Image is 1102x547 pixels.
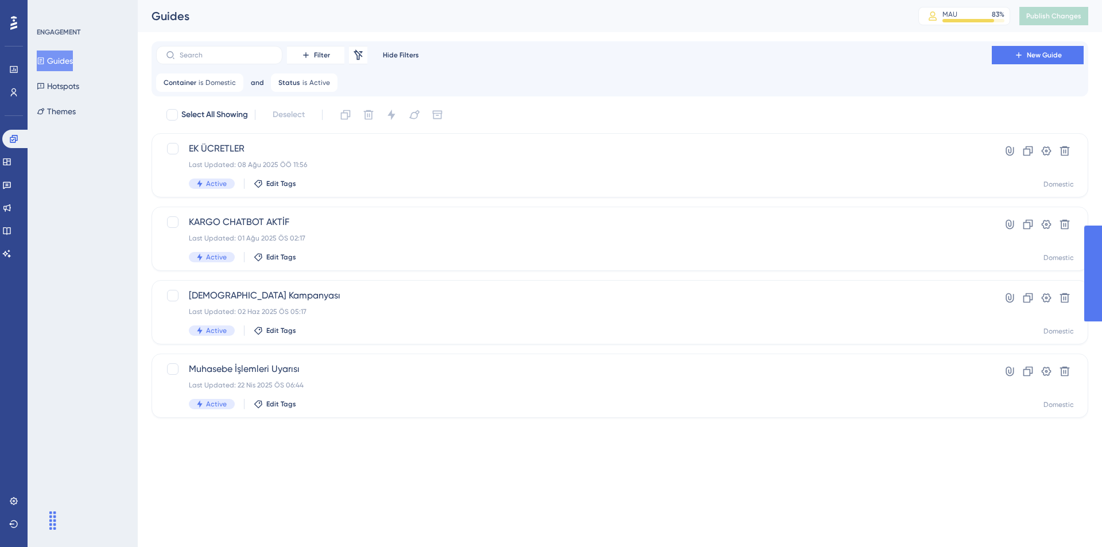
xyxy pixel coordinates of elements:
[273,108,305,122] span: Deselect
[248,73,266,92] button: and
[44,503,62,538] div: Sürükle
[152,8,890,24] div: Guides
[302,78,307,87] span: is
[266,179,296,188] span: Edit Tags
[37,76,79,96] button: Hotspots
[37,28,80,37] div: ENGAGEMENT
[266,253,296,262] span: Edit Tags
[199,78,203,87] span: is
[206,253,227,262] span: Active
[1043,253,1074,262] div: Domestic
[287,46,344,64] button: Filter
[254,399,296,409] button: Edit Tags
[1019,7,1088,25] button: Publish Changes
[1054,502,1088,536] iframe: UserGuiding AI Assistant Launcher
[37,101,76,122] button: Themes
[164,78,196,87] span: Container
[992,46,1084,64] button: New Guide
[189,381,959,390] div: Last Updated: 22 Nis 2025 ÖS 06:44
[251,78,264,87] span: and
[266,326,296,335] span: Edit Tags
[1026,11,1081,21] span: Publish Changes
[189,160,959,169] div: Last Updated: 08 Ağu 2025 ÖÖ 11:56
[206,179,227,188] span: Active
[206,399,227,409] span: Active
[206,326,227,335] span: Active
[262,104,315,125] button: Deselect
[254,253,296,262] button: Edit Tags
[992,10,1004,19] div: 83 %
[383,51,419,60] span: Hide Filters
[189,215,959,229] span: KARGO CHATBOT AKTİF
[189,362,959,376] span: Muhasebe İşlemleri Uyarısı
[189,289,959,302] span: [DEMOGRAPHIC_DATA] Kampanyası
[1043,327,1074,336] div: Domestic
[942,10,957,19] div: MAU
[254,179,296,188] button: Edit Tags
[205,78,236,87] span: Domestic
[1027,51,1062,60] span: New Guide
[37,51,73,71] button: Guides
[180,51,273,59] input: Search
[254,326,296,335] button: Edit Tags
[181,108,248,122] span: Select All Showing
[1043,180,1074,189] div: Domestic
[314,51,330,60] span: Filter
[189,234,959,243] div: Last Updated: 01 Ağu 2025 ÖS 02:17
[189,307,959,316] div: Last Updated: 02 Haz 2025 ÖS 05:17
[189,142,959,156] span: EK ÜCRETLER
[372,46,429,64] button: Hide Filters
[266,399,296,409] span: Edit Tags
[309,78,330,87] span: Active
[278,78,300,87] span: Status
[1043,400,1074,409] div: Domestic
